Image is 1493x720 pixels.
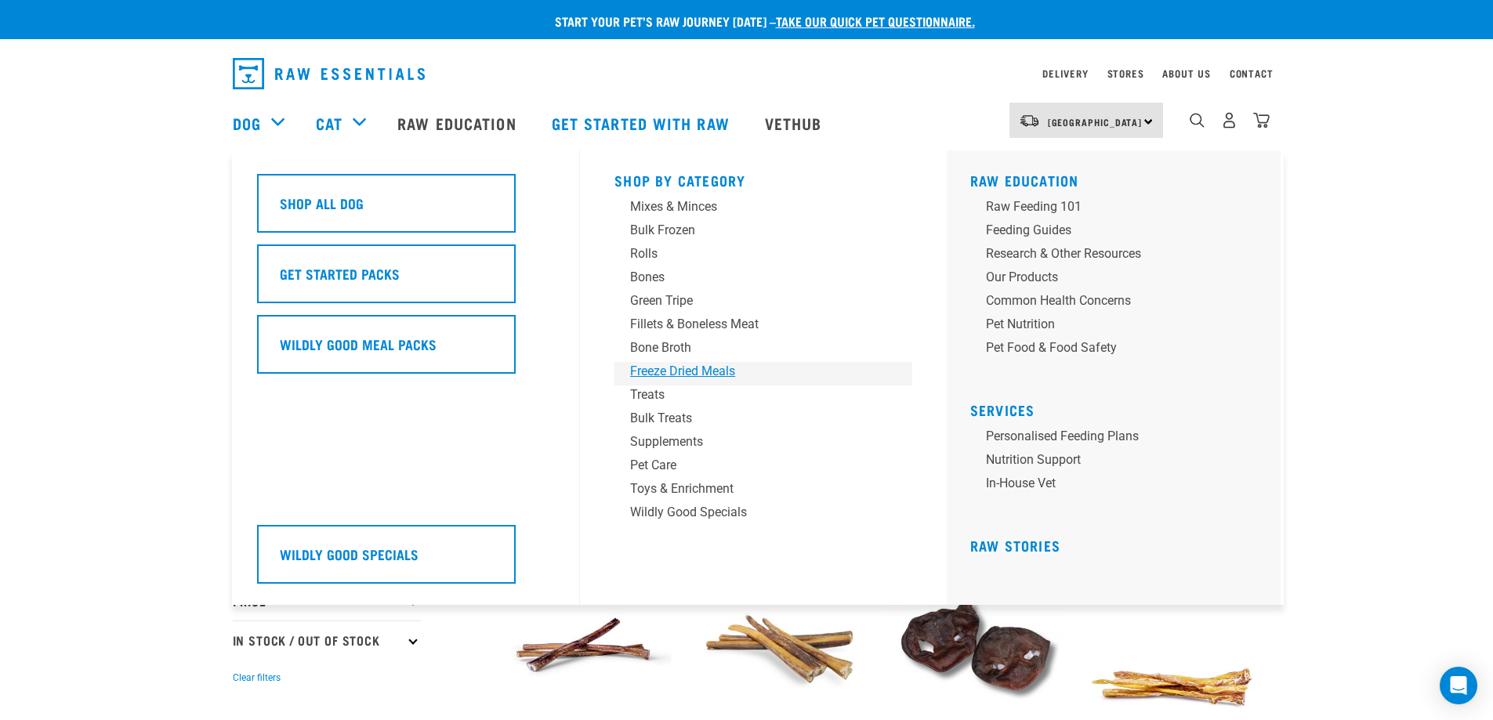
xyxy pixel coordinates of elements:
[614,221,912,244] a: Bulk Frozen
[257,174,555,244] a: Shop All Dog
[257,525,555,595] a: Wildly Good Specials
[970,176,1079,184] a: Raw Education
[614,503,912,526] a: Wildly Good Specials
[614,268,912,291] a: Bones
[986,338,1230,357] div: Pet Food & Food Safety
[1019,114,1040,128] img: van-moving.png
[970,450,1268,474] a: Nutrition Support
[280,334,437,354] h5: Wildly Good Meal Packs
[986,268,1230,287] div: Our Products
[614,362,912,385] a: Freeze Dried Meals
[536,92,749,154] a: Get started with Raw
[233,58,425,89] img: Raw Essentials Logo
[614,291,912,315] a: Green Tripe
[614,197,912,221] a: Mixes & Minces
[614,172,912,185] h5: Shop By Category
[614,432,912,456] a: Supplements
[970,315,1268,338] a: Pet Nutrition
[614,385,912,409] a: Treats
[1440,667,1477,704] div: Open Intercom Messenger
[1253,112,1270,128] img: home-icon@2x.png
[630,315,875,334] div: Fillets & Boneless Meat
[1230,71,1274,76] a: Contact
[280,263,400,284] h5: Get Started Packs
[280,193,364,213] h5: Shop All Dog
[1048,119,1143,125] span: [GEOGRAPHIC_DATA]
[970,474,1268,497] a: In-house vet
[970,338,1268,362] a: Pet Food & Food Safety
[970,244,1268,268] a: Research & Other Resources
[1107,71,1144,76] a: Stores
[630,456,875,475] div: Pet Care
[986,315,1230,334] div: Pet Nutrition
[630,338,875,357] div: Bone Broth
[986,221,1230,240] div: Feeding Guides
[630,385,875,404] div: Treats
[970,402,1268,414] h5: Services
[970,197,1268,221] a: Raw Feeding 101
[776,17,975,24] a: take our quick pet questionnaire.
[614,456,912,479] a: Pet Care
[630,432,875,451] div: Supplements
[986,197,1230,216] div: Raw Feeding 101
[220,52,1274,96] nav: dropdown navigation
[970,541,1060,549] a: Raw Stories
[630,197,875,216] div: Mixes & Minces
[257,244,555,315] a: Get Started Packs
[614,338,912,362] a: Bone Broth
[970,268,1268,291] a: Our Products
[970,291,1268,315] a: Common Health Concerns
[986,244,1230,263] div: Research & Other Resources
[614,244,912,268] a: Rolls
[630,409,875,428] div: Bulk Treats
[630,244,875,263] div: Rolls
[630,221,875,240] div: Bulk Frozen
[280,544,419,564] h5: Wildly Good Specials
[614,315,912,338] a: Fillets & Boneless Meat
[233,621,421,660] p: In Stock / Out Of Stock
[257,315,555,385] a: Wildly Good Meal Packs
[233,111,261,135] a: Dog
[382,92,535,154] a: Raw Education
[749,92,842,154] a: Vethub
[1162,71,1210,76] a: About Us
[630,479,875,498] div: Toys & Enrichment
[986,291,1230,310] div: Common Health Concerns
[630,503,875,522] div: Wildly Good Specials
[630,362,875,381] div: Freeze Dried Meals
[316,111,342,135] a: Cat
[614,479,912,503] a: Toys & Enrichment
[614,409,912,432] a: Bulk Treats
[970,221,1268,244] a: Feeding Guides
[1221,112,1238,128] img: user.png
[1190,113,1205,128] img: home-icon-1@2x.png
[1042,71,1088,76] a: Delivery
[970,427,1268,450] a: Personalised Feeding Plans
[630,291,875,310] div: Green Tripe
[233,671,281,685] button: Clear filters
[630,268,875,287] div: Bones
